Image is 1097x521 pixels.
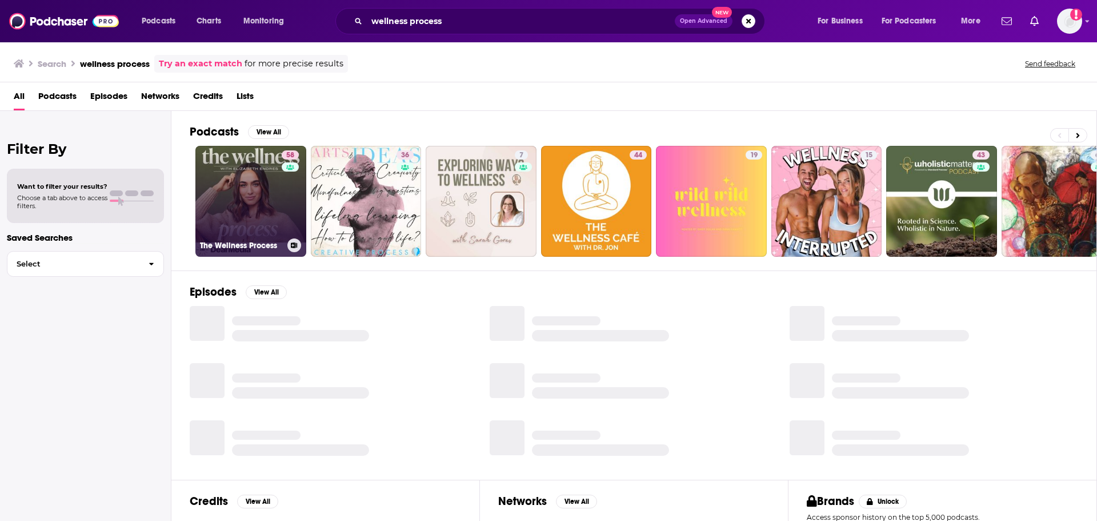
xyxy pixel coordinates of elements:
[1057,9,1082,34] span: Logged in as Ashley_Beenen
[630,150,647,160] a: 44
[712,7,732,18] span: New
[248,125,289,139] button: View All
[680,18,727,24] span: Open Advanced
[189,12,228,30] a: Charts
[38,58,66,69] h3: Search
[245,57,343,70] span: for more precise results
[961,13,980,29] span: More
[7,251,164,277] button: Select
[886,146,997,257] a: 43
[972,150,990,160] a: 43
[865,150,872,161] span: 15
[397,150,414,160] a: 36
[141,87,179,110] a: Networks
[14,87,25,110] a: All
[656,146,767,257] a: 19
[17,182,107,190] span: Want to filter your results?
[311,146,422,257] a: 36
[953,12,995,30] button: open menu
[197,13,221,29] span: Charts
[634,150,642,161] span: 44
[190,285,237,299] h2: Episodes
[142,13,175,29] span: Podcasts
[7,232,164,243] p: Saved Searches
[190,494,278,508] a: CreditsView All
[193,87,223,110] a: Credits
[860,150,877,160] a: 15
[1057,9,1082,34] button: Show profile menu
[9,10,119,32] img: Podchaser - Follow, Share and Rate Podcasts
[519,150,523,161] span: 7
[498,494,597,508] a: NetworksView All
[997,11,1016,31] a: Show notifications dropdown
[426,146,537,257] a: 7
[195,146,306,257] a: 58The Wellness Process
[190,285,287,299] a: EpisodesView All
[237,495,278,508] button: View All
[282,150,299,160] a: 58
[38,87,77,110] a: Podcasts
[874,12,953,30] button: open menu
[675,14,732,28] button: Open AdvancedNew
[818,13,863,29] span: For Business
[286,150,294,161] span: 58
[367,12,675,30] input: Search podcasts, credits, & more...
[1070,9,1082,21] svg: Add a profile image
[746,150,762,160] a: 19
[7,141,164,157] h2: Filter By
[235,12,299,30] button: open menu
[90,87,127,110] a: Episodes
[882,13,936,29] span: For Podcasters
[556,495,597,508] button: View All
[1026,11,1043,31] a: Show notifications dropdown
[17,194,107,210] span: Choose a tab above to access filters.
[7,260,139,268] span: Select
[134,12,190,30] button: open menu
[810,12,877,30] button: open menu
[977,150,985,161] span: 43
[401,150,409,161] span: 36
[541,146,652,257] a: 44
[346,8,776,34] div: Search podcasts, credits, & more...
[243,13,284,29] span: Monitoring
[246,285,287,299] button: View All
[190,125,289,139] a: PodcastsView All
[859,495,907,508] button: Unlock
[1057,9,1082,34] img: User Profile
[190,494,228,508] h2: Credits
[515,150,528,160] a: 7
[190,125,239,139] h2: Podcasts
[237,87,254,110] a: Lists
[159,57,242,70] a: Try an exact match
[1022,59,1079,69] button: Send feedback
[200,241,283,250] h3: The Wellness Process
[498,494,547,508] h2: Networks
[771,146,882,257] a: 15
[807,494,854,508] h2: Brands
[750,150,758,161] span: 19
[80,58,150,69] h3: wellness process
